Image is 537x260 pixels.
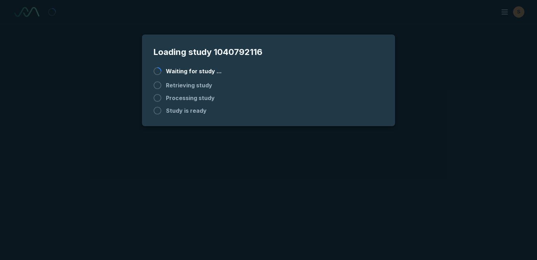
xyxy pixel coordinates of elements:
[166,67,222,75] span: Waiting for study ...
[166,106,207,115] span: Study is ready
[142,35,395,126] div: modal
[153,46,384,58] span: Loading study 1040792116
[166,81,212,89] span: Retrieving study
[166,94,215,102] span: Processing study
